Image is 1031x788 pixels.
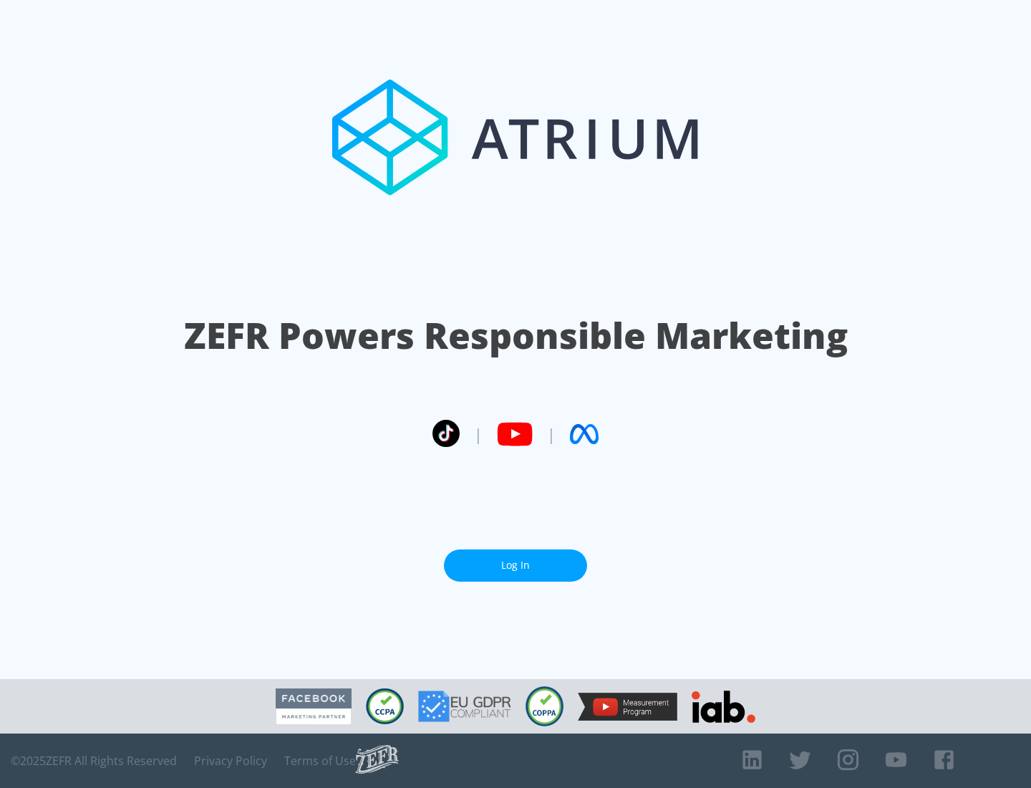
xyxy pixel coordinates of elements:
span: © 2025 ZEFR All Rights Reserved [11,754,177,768]
a: Privacy Policy [194,754,267,768]
span: | [474,423,483,445]
img: YouTube Measurement Program [578,693,677,721]
img: Facebook Marketing Partner [276,688,352,725]
img: CCPA Compliant [366,688,404,724]
img: COPPA Compliant [526,686,563,726]
img: GDPR Compliant [418,691,511,722]
h1: ZEFR Powers Responsible Marketing [184,311,848,360]
span: | [547,423,556,445]
a: Terms of Use [284,754,356,768]
a: Log In [444,549,587,582]
img: IAB [692,691,755,723]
